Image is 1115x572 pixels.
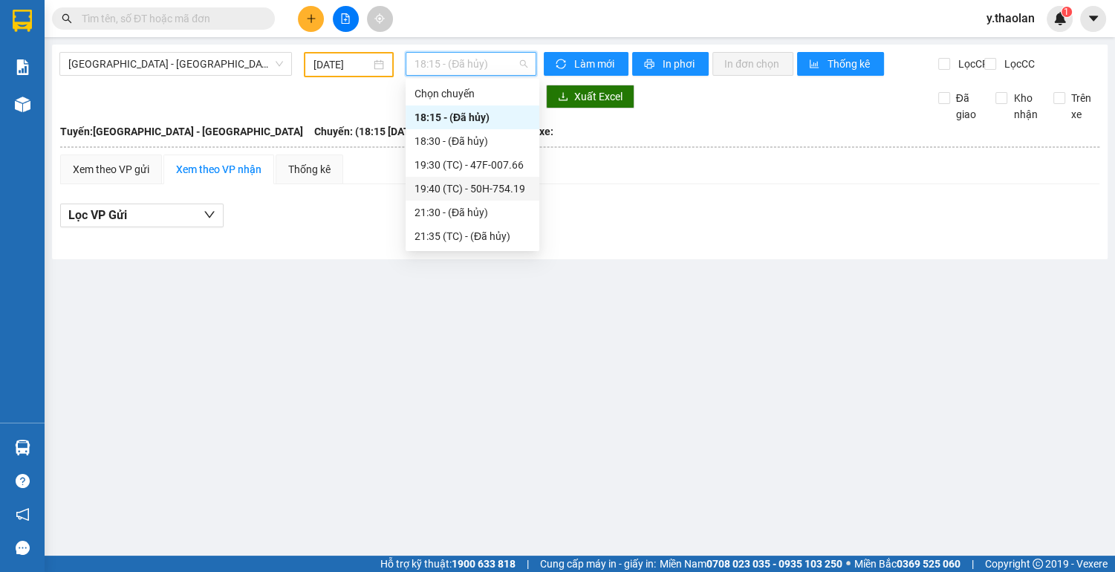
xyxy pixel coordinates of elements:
[60,204,224,227] button: Lọc VP Gửi
[16,474,30,488] span: question-circle
[854,556,960,572] span: Miền Bắc
[644,59,657,71] span: printer
[797,52,884,76] button: bar-chartThống kê
[333,6,359,32] button: file-add
[897,558,960,570] strong: 0369 525 060
[15,440,30,455] img: warehouse-icon
[415,85,530,102] div: Chọn chuyến
[1062,7,1072,17] sup: 1
[313,56,371,73] input: 13/08/2025
[452,558,516,570] strong: 1900 633 818
[374,13,385,24] span: aim
[998,56,1037,72] span: Lọc CC
[204,209,215,221] span: down
[663,56,697,72] span: In phơi
[415,53,527,75] span: 18:15 - (Đã hủy)
[415,109,530,126] div: 18:15 - (Đã hủy)
[176,161,261,178] div: Xem theo VP nhận
[68,53,283,75] span: Sài Gòn - Đắk Lắk
[415,133,530,149] div: 18:30 - (Đã hủy)
[60,126,303,137] b: Tuyến: [GEOGRAPHIC_DATA] - [GEOGRAPHIC_DATA]
[306,13,316,24] span: plus
[16,507,30,521] span: notification
[809,59,822,71] span: bar-chart
[1007,90,1043,123] span: Kho nhận
[556,59,568,71] span: sync
[1080,6,1106,32] button: caret-down
[1033,559,1043,569] span: copyright
[62,13,72,24] span: search
[73,161,149,178] div: Xem theo VP gửi
[415,157,530,173] div: 19:30 (TC) - 47F-007.66
[975,9,1047,27] span: y.thaolan
[340,13,351,24] span: file-add
[68,206,127,224] span: Lọc VP Gửi
[527,556,529,572] span: |
[540,556,656,572] span: Cung cấp máy in - giấy in:
[1064,7,1069,17] span: 1
[415,204,530,221] div: 21:30 - (Đã hủy)
[406,82,539,105] div: Chọn chuyến
[16,541,30,555] span: message
[288,161,331,178] div: Thống kê
[15,97,30,112] img: warehouse-icon
[828,56,872,72] span: Thống kê
[1065,90,1100,123] span: Trên xe
[544,52,628,76] button: syncLàm mới
[1053,12,1067,25] img: icon-new-feature
[415,228,530,244] div: 21:35 (TC) - (Đã hủy)
[546,85,634,108] button: downloadXuất Excel
[298,6,324,32] button: plus
[706,558,842,570] strong: 0708 023 035 - 0935 103 250
[415,181,530,197] div: 19:40 (TC) - 50H-754.19
[950,90,985,123] span: Đã giao
[367,6,393,32] button: aim
[15,59,30,75] img: solution-icon
[660,556,842,572] span: Miền Nam
[846,561,851,567] span: ⚪️
[82,10,257,27] input: Tìm tên, số ĐT hoặc mã đơn
[314,123,423,140] span: Chuyến: (18:15 [DATE])
[13,10,32,32] img: logo-vxr
[1087,12,1100,25] span: caret-down
[972,556,974,572] span: |
[380,556,516,572] span: Hỗ trợ kỹ thuật:
[632,52,709,76] button: printerIn phơi
[952,56,991,72] span: Lọc CR
[712,52,793,76] button: In đơn chọn
[574,56,617,72] span: Làm mới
